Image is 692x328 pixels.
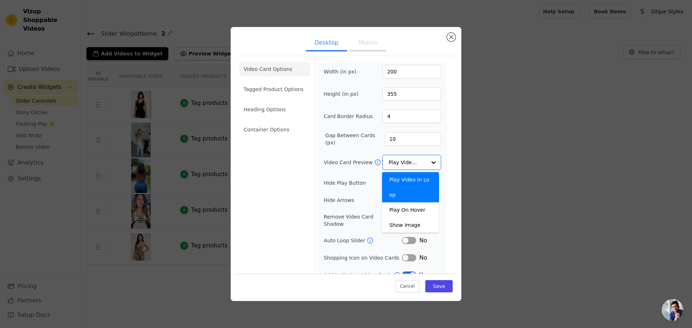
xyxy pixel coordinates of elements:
[239,122,310,137] li: Container Options
[324,213,395,228] label: Remove Video Card Shadow
[447,33,456,41] button: Close modal
[425,280,453,292] button: Save
[239,102,310,117] li: Heading Options
[395,280,420,292] button: Cancel
[324,159,374,166] label: Video Card Preview
[325,132,385,146] label: Gap Between Cards (px)
[324,179,402,187] label: Hide Play Button
[382,217,439,233] div: Show Image
[324,90,363,98] label: Height (in px)
[324,113,373,120] label: Card Border Radius
[324,237,367,244] label: Auto Loop Slider
[324,254,402,261] label: Shopping Icon on Video Cards
[306,36,347,51] button: Desktop
[419,253,427,262] span: No
[324,68,363,75] label: Width (in px)
[239,62,310,76] li: Video Card Options
[382,202,439,217] div: Play On Hover
[662,299,683,321] a: Open chat
[350,36,386,51] button: Mobile
[239,82,310,96] li: Tagged Product Options
[324,197,402,204] label: Hide Arrows
[419,271,429,279] span: Yes
[419,236,427,245] span: No
[324,271,394,279] label: Add to Cart on Video Cards
[382,172,439,202] div: Play Video In Loop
